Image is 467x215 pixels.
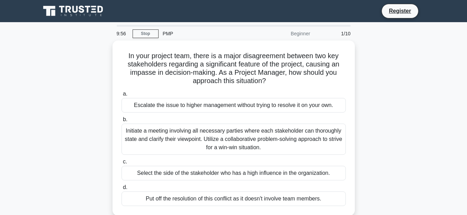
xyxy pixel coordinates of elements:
[123,91,127,97] span: a.
[123,184,127,190] span: d.
[385,7,415,15] a: Register
[123,116,127,122] span: b.
[314,27,355,41] div: 1/10
[133,29,159,38] a: Stop
[122,166,346,180] div: Select the side of the stakeholder who has a high influence in the organization.
[159,27,254,41] div: PMP
[121,52,347,86] h5: In your project team, there is a major disagreement between two key stakeholders regarding a sign...
[254,27,314,41] div: Beginner
[122,98,346,113] div: Escalate the issue to higher management without trying to resolve it on your own.
[113,27,133,41] div: 9:56
[122,124,346,155] div: Initiate a meeting involving all necessary parties where each stakeholder can thoroughly state an...
[123,159,127,164] span: c.
[122,191,346,206] div: Put off the resolution of this conflict as it doesn't involve team members.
